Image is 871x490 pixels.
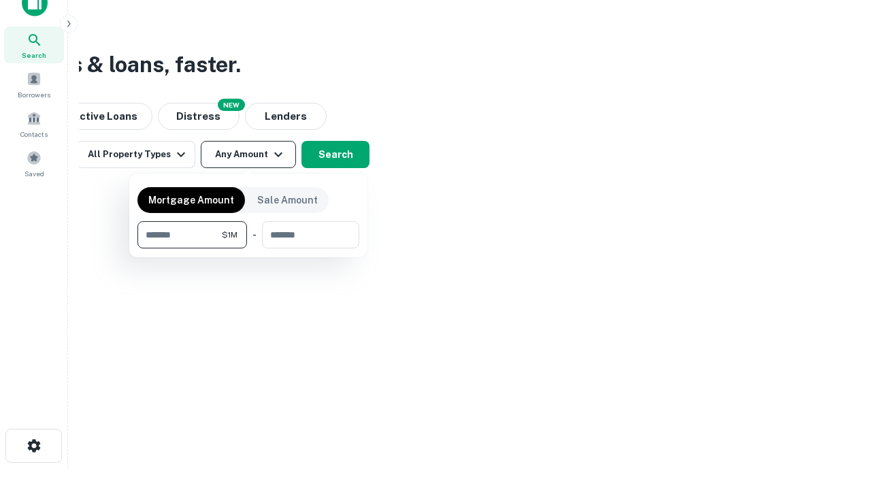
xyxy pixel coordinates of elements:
span: $1M [222,229,237,241]
p: Mortgage Amount [148,193,234,208]
p: Sale Amount [257,193,318,208]
div: - [252,221,257,248]
iframe: Chat Widget [803,381,871,446]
